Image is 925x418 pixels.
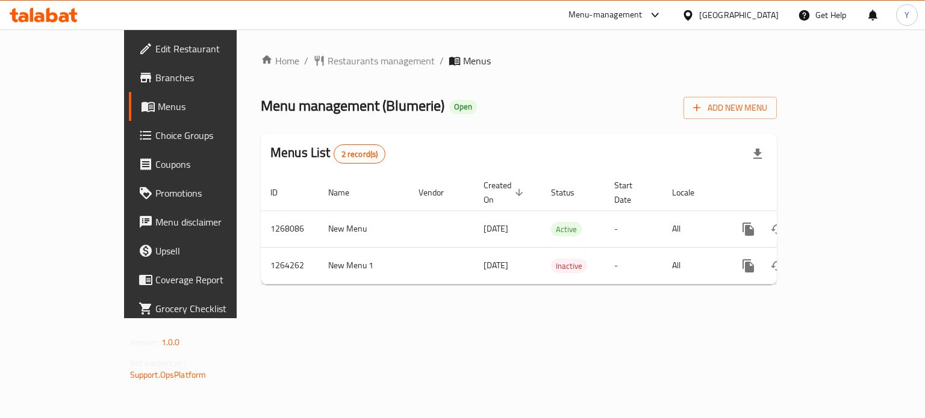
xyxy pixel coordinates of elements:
[130,367,207,383] a: Support.OpsPlatform
[419,185,459,200] span: Vendor
[129,63,279,92] a: Branches
[734,251,763,280] button: more
[158,99,269,114] span: Menus
[693,100,767,115] span: Add New Menu
[130,355,185,370] span: Get support on:
[319,247,409,284] td: New Menu 1
[304,54,308,68] li: /
[129,34,279,63] a: Edit Restaurant
[484,221,508,236] span: [DATE]
[449,102,477,112] span: Open
[763,215,792,244] button: Change Status
[605,211,662,247] td: -
[155,41,269,56] span: Edit Restaurant
[605,247,662,284] td: -
[484,257,508,273] span: [DATE]
[449,100,477,114] div: Open
[270,185,293,200] span: ID
[484,178,527,207] span: Created On
[155,157,269,171] span: Coupons
[614,178,648,207] span: Start Date
[155,301,269,316] span: Grocery Checklist
[662,211,724,247] td: All
[551,223,582,236] span: Active
[261,92,444,119] span: Menu management ( Blumerie )
[155,244,269,258] span: Upsell
[155,272,269,287] span: Coverage Report
[551,185,590,200] span: Status
[905,8,909,22] span: Y
[155,128,269,143] span: Choice Groups
[261,174,859,284] table: enhanced table
[334,144,386,164] div: Total records count
[129,92,279,121] a: Menus
[319,211,409,247] td: New Menu
[261,247,319,284] td: 1264262
[662,247,724,284] td: All
[734,215,763,244] button: more
[672,185,710,200] span: Locale
[440,54,444,68] li: /
[129,179,279,207] a: Promotions
[724,174,859,211] th: Actions
[155,215,269,229] span: Menu disclaimer
[161,334,180,350] span: 1.0.0
[261,54,299,68] a: Home
[129,121,279,150] a: Choice Groups
[699,8,779,22] div: [GEOGRAPHIC_DATA]
[313,54,435,68] a: Restaurants management
[551,222,582,236] div: Active
[763,251,792,280] button: Change Status
[155,70,269,85] span: Branches
[129,265,279,294] a: Coverage Report
[270,144,385,164] h2: Menus List
[463,54,491,68] span: Menus
[129,207,279,236] a: Menu disclaimer
[743,140,772,168] div: Export file
[568,8,643,22] div: Menu-management
[551,259,587,273] span: Inactive
[684,97,777,119] button: Add New Menu
[129,294,279,323] a: Grocery Checklist
[334,149,385,160] span: 2 record(s)
[155,186,269,200] span: Promotions
[328,185,365,200] span: Name
[129,150,279,179] a: Coupons
[130,334,160,350] span: Version:
[328,54,435,68] span: Restaurants management
[261,211,319,247] td: 1268086
[129,236,279,265] a: Upsell
[261,54,777,68] nav: breadcrumb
